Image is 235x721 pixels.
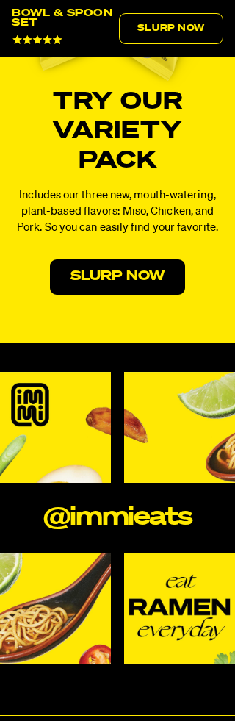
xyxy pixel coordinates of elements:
[12,9,119,28] div: Bowl & Spoon Set
[12,87,223,176] h2: Try our variety pack
[12,187,223,236] p: Includes our three new, mouth-watering, plant-based flavors: Miso, Chicken, and Pork. So you can ...
[68,37,112,46] span: 74 Reviews
[124,553,235,664] img: Instagram
[124,372,235,483] img: Instagram
[50,259,185,295] a: Slurp Now
[119,13,223,44] a: Slurp Now
[43,505,192,531] a: @immieats
[7,653,159,714] iframe: Marketing Popup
